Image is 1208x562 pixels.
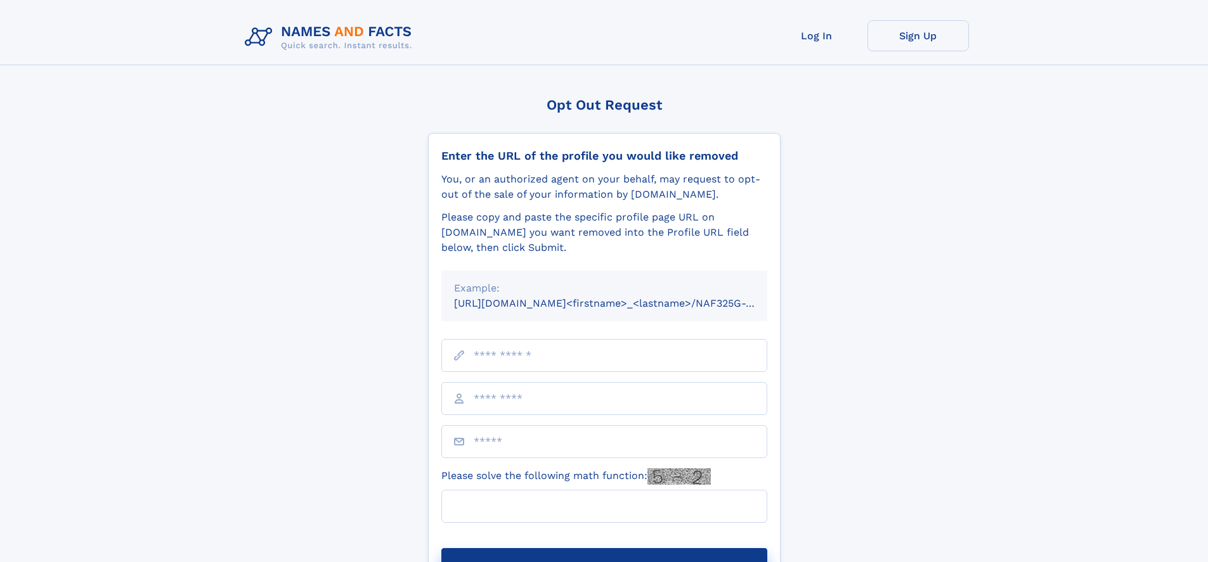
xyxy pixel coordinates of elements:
[766,20,867,51] a: Log In
[240,20,422,54] img: Logo Names and Facts
[441,172,767,202] div: You, or an authorized agent on your behalf, may request to opt-out of the sale of your informatio...
[454,281,755,296] div: Example:
[441,210,767,255] div: Please copy and paste the specific profile page URL on [DOMAIN_NAME] you want removed into the Pr...
[428,97,781,113] div: Opt Out Request
[454,297,791,309] small: [URL][DOMAIN_NAME]<firstname>_<lastname>/NAF325G-xxxxxxxx
[867,20,969,51] a: Sign Up
[441,468,711,485] label: Please solve the following math function:
[441,149,767,163] div: Enter the URL of the profile you would like removed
